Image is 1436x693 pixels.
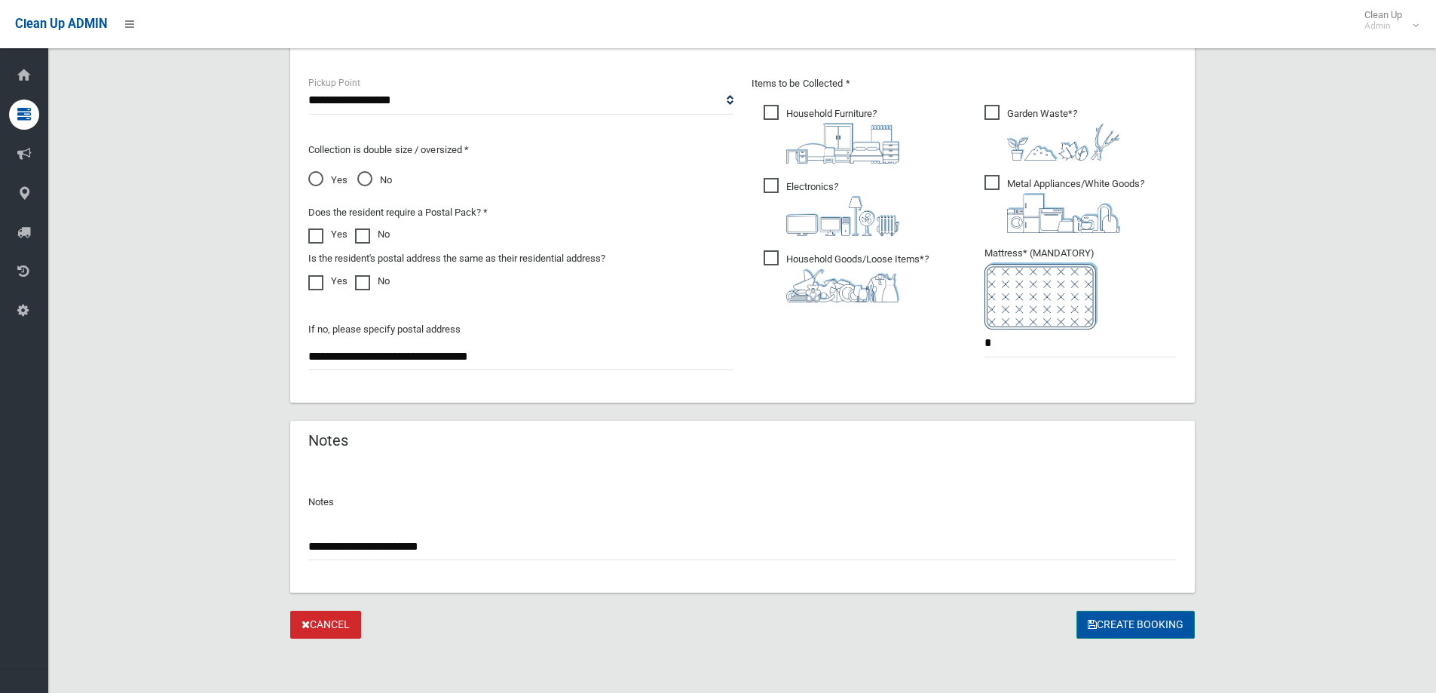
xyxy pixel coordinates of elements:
label: Yes [308,272,348,290]
button: Create Booking [1076,611,1195,639]
i: ? [1007,108,1120,161]
span: Clean Up [1357,9,1417,32]
i: ? [1007,178,1144,233]
span: Mattress* (MANDATORY) [984,247,1177,330]
img: b13cc3517677393f34c0a387616ef184.png [786,268,899,302]
span: Yes [308,171,348,189]
img: 4fd8a5c772b2c999c83690221e5242e0.png [1007,123,1120,161]
label: If no, please specify postal address [308,320,461,339]
label: Does the resident require a Postal Pack? * [308,204,488,222]
img: e7408bece873d2c1783593a074e5cb2f.png [984,262,1098,330]
span: Metal Appliances/White Goods [984,175,1144,233]
img: 394712a680b73dbc3d2a6a3a7ffe5a07.png [786,196,899,236]
small: Admin [1364,20,1402,32]
header: Notes [290,426,366,455]
span: Household Goods/Loose Items* [764,250,929,302]
a: Cancel [290,611,361,639]
label: No [355,272,390,290]
i: ? [786,181,899,236]
i: ? [786,253,929,302]
p: Items to be Collected * [752,75,1177,93]
img: 36c1b0289cb1767239cdd3de9e694f19.png [1007,193,1120,233]
p: Collection is double size / oversized * [308,141,733,159]
span: Electronics [764,178,899,236]
label: Is the resident's postal address the same as their residential address? [308,250,605,268]
i: ? [786,108,899,164]
span: Household Furniture [764,105,899,164]
span: Garden Waste* [984,105,1120,161]
span: Clean Up ADMIN [15,17,107,31]
label: No [355,225,390,244]
span: No [357,171,392,189]
label: Yes [308,225,348,244]
img: aa9efdbe659d29b613fca23ba79d85cb.png [786,123,899,164]
p: Notes [308,493,1177,511]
